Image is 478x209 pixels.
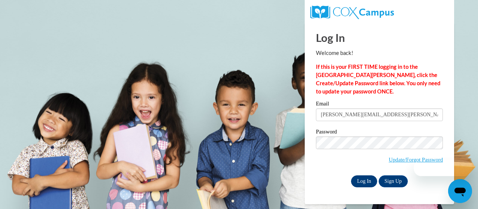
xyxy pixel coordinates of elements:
[379,175,408,187] a: Sign Up
[310,6,394,19] img: COX Campus
[448,179,472,203] iframe: Button to launch messaging window
[316,49,443,57] p: Welcome back!
[351,175,377,187] input: Log In
[414,160,472,176] iframe: Message from company
[316,64,440,95] strong: If this is your FIRST TIME logging in to the [GEOGRAPHIC_DATA][PERSON_NAME], click the Create/Upd...
[316,129,443,136] label: Password
[389,157,443,163] a: Update/Forgot Password
[316,101,443,108] label: Email
[316,30,443,45] h1: Log In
